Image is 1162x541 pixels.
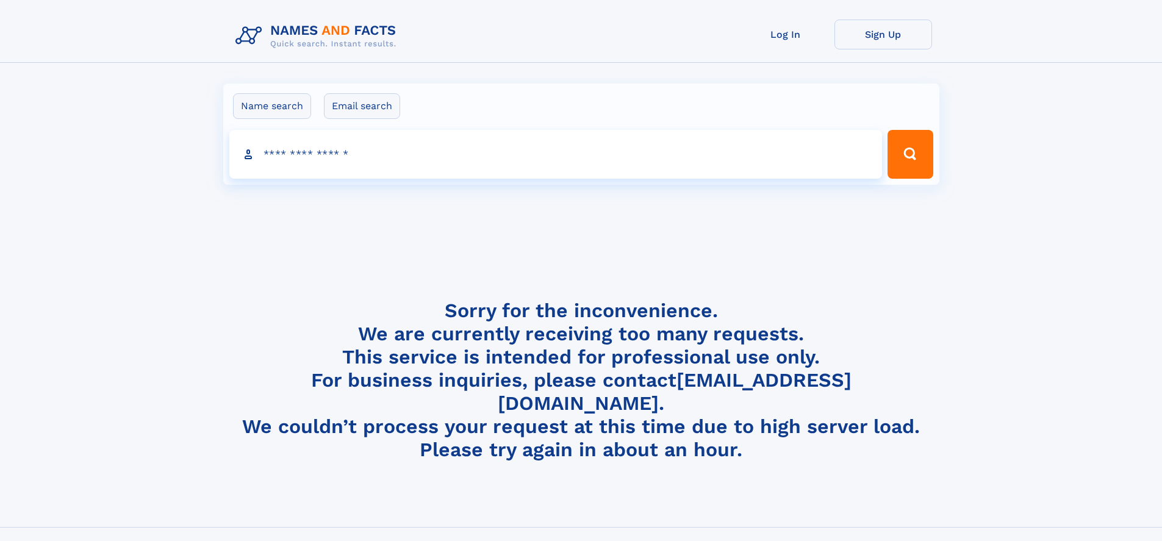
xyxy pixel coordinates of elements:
[498,368,852,415] a: [EMAIL_ADDRESS][DOMAIN_NAME]
[888,130,933,179] button: Search Button
[229,130,883,179] input: search input
[233,93,311,119] label: Name search
[324,93,400,119] label: Email search
[737,20,834,49] a: Log In
[231,299,932,462] h4: Sorry for the inconvenience. We are currently receiving too many requests. This service is intend...
[834,20,932,49] a: Sign Up
[231,20,406,52] img: Logo Names and Facts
